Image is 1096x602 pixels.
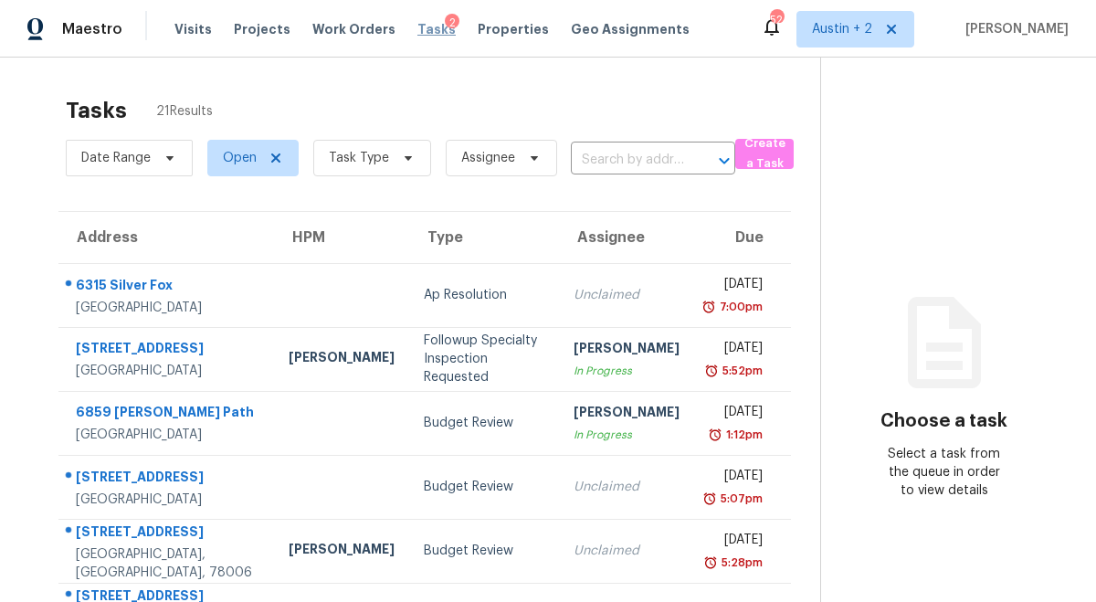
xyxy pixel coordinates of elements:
[744,133,785,175] span: Create a Task
[76,491,259,509] div: [GEOGRAPHIC_DATA]
[329,149,389,167] span: Task Type
[76,362,259,380] div: [GEOGRAPHIC_DATA]
[711,148,737,174] button: Open
[461,149,515,167] span: Assignee
[709,403,763,426] div: [DATE]
[234,20,290,38] span: Projects
[174,20,212,38] span: Visits
[289,348,395,371] div: [PERSON_NAME]
[76,339,259,362] div: [STREET_ADDRESS]
[76,426,259,444] div: [GEOGRAPHIC_DATA]
[571,20,690,38] span: Geo Assignments
[76,468,259,491] div: [STREET_ADDRESS]
[709,467,763,490] div: [DATE]
[156,102,213,121] span: 21 Results
[478,20,549,38] span: Properties
[702,490,717,508] img: Overdue Alarm Icon
[708,426,722,444] img: Overdue Alarm Icon
[709,531,763,554] div: [DATE]
[574,362,680,380] div: In Progress
[76,523,259,545] div: [STREET_ADDRESS]
[76,545,259,582] div: [GEOGRAPHIC_DATA], [GEOGRAPHIC_DATA], 78006
[709,339,763,362] div: [DATE]
[718,554,763,572] div: 5:28pm
[812,20,872,38] span: Austin + 2
[289,540,395,563] div: [PERSON_NAME]
[76,299,259,317] div: [GEOGRAPHIC_DATA]
[722,426,763,444] div: 1:12pm
[81,149,151,167] span: Date Range
[574,542,680,560] div: Unclaimed
[223,149,257,167] span: Open
[274,212,409,263] th: HPM
[417,23,456,36] span: Tasks
[770,11,783,29] div: 52
[709,275,763,298] div: [DATE]
[574,478,680,496] div: Unclaimed
[704,362,719,380] img: Overdue Alarm Icon
[574,286,680,304] div: Unclaimed
[66,101,127,120] h2: Tasks
[717,490,763,508] div: 5:07pm
[571,146,684,174] input: Search by address
[694,212,791,263] th: Due
[76,403,259,426] div: 6859 [PERSON_NAME] Path
[312,20,395,38] span: Work Orders
[409,212,559,263] th: Type
[76,276,259,299] div: 6315 Silver Fox
[882,445,1005,500] div: Select a task from the queue in order to view details
[424,286,544,304] div: Ap Resolution
[574,339,680,362] div: [PERSON_NAME]
[424,332,544,386] div: Followup Specialty Inspection Requested
[735,139,794,169] button: Create a Task
[424,478,544,496] div: Budget Review
[880,412,1007,430] h3: Choose a task
[424,414,544,432] div: Budget Review
[574,426,680,444] div: In Progress
[62,20,122,38] span: Maestro
[445,14,459,32] div: 2
[703,554,718,572] img: Overdue Alarm Icon
[559,212,694,263] th: Assignee
[958,20,1069,38] span: [PERSON_NAME]
[574,403,680,426] div: [PERSON_NAME]
[716,298,763,316] div: 7:00pm
[58,212,274,263] th: Address
[719,362,763,380] div: 5:52pm
[424,542,544,560] div: Budget Review
[701,298,716,316] img: Overdue Alarm Icon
